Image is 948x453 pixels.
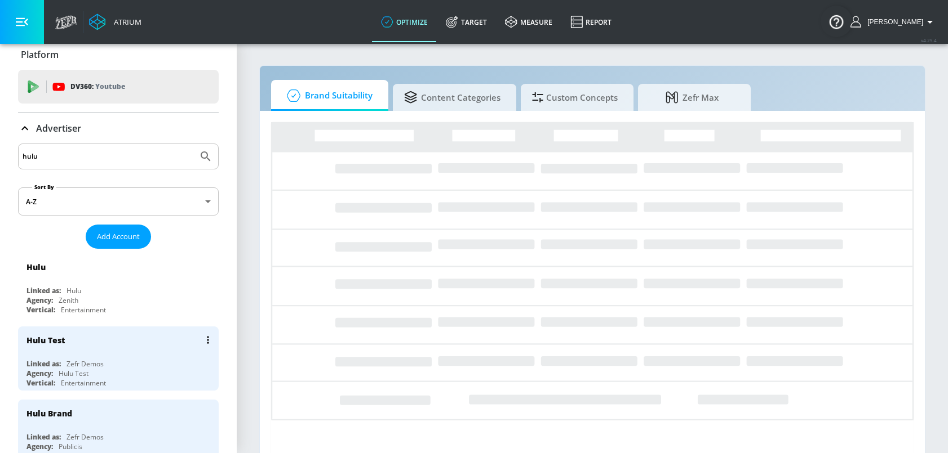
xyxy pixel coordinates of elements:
[59,295,78,305] div: Zenith
[32,183,56,191] label: Sort By
[70,80,125,93] p: DV360:
[95,80,125,92] p: Youtube
[26,408,72,419] div: Hulu Brand
[532,84,618,111] span: Custom Concepts
[26,335,65,346] div: Hulu Test
[61,305,106,315] div: Entertainment
[97,230,140,243] span: Add Account
[850,15,937,29] button: [PERSON_NAME]
[26,432,61,442] div: Linked as:
[26,378,55,388] div: Vertical:
[26,305,55,315] div: Vertical:
[18,326,219,391] div: Hulu TestLinked as:Zefr DemosAgency:Hulu TestVertical:Entertainment
[921,37,937,43] span: v 4.25.4
[863,18,923,26] span: login as: jannet.kim@zefr.com
[18,39,219,70] div: Platform
[437,2,496,42] a: Target
[18,253,219,317] div: HuluLinked as:HuluAgency:ZenithVertical:Entertainment
[26,286,61,295] div: Linked as:
[61,378,106,388] div: Entertainment
[26,295,53,305] div: Agency:
[67,359,104,369] div: Zefr Demos
[36,122,81,134] p: Advertiser
[109,17,141,27] div: Atrium
[26,359,61,369] div: Linked as:
[23,149,193,164] input: Search by name
[18,113,219,144] div: Advertiser
[18,187,219,216] div: A-Z
[193,144,218,169] button: Submit Search
[404,84,500,111] span: Content Categories
[59,369,88,378] div: Hulu Test
[372,2,437,42] a: optimize
[496,2,561,42] a: measure
[282,82,373,109] span: Brand Suitability
[18,70,219,104] div: DV360: Youtube
[649,84,735,111] span: Zefr Max
[59,442,82,451] div: Publicis
[26,369,53,378] div: Agency:
[21,48,59,61] p: Platform
[26,262,46,272] div: Hulu
[67,432,104,442] div: Zefr Demos
[26,442,53,451] div: Agency:
[86,225,151,249] button: Add Account
[67,286,81,295] div: Hulu
[89,14,141,30] a: Atrium
[561,2,621,42] a: Report
[821,6,852,37] button: Open Resource Center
